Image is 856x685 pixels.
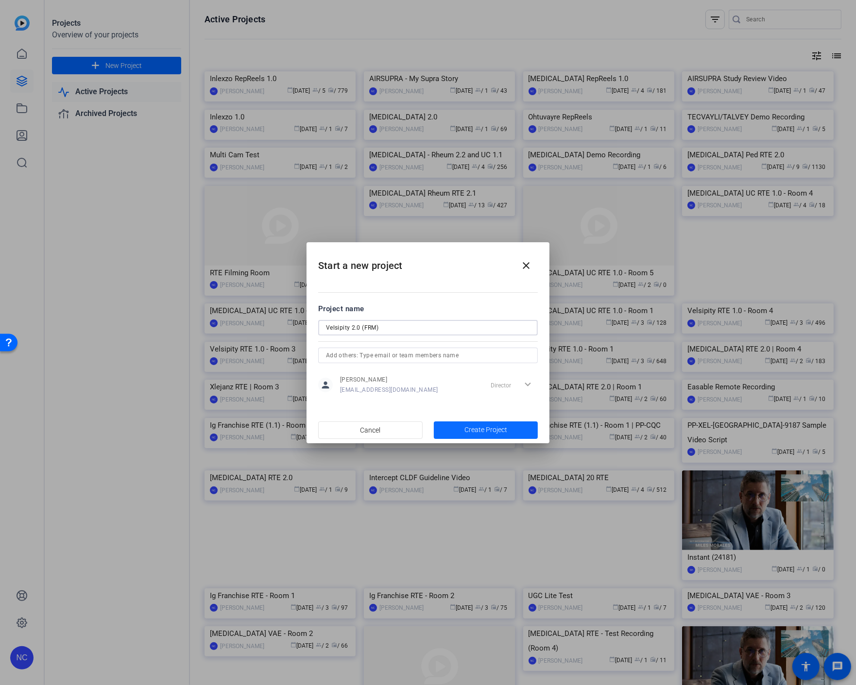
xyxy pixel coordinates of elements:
[464,425,507,435] span: Create Project
[340,386,438,394] span: [EMAIL_ADDRESS][DOMAIN_NAME]
[434,421,538,439] button: Create Project
[307,242,549,282] h2: Start a new project
[360,421,380,439] span: Cancel
[326,322,530,334] input: Enter Project Name
[326,350,530,361] input: Add others: Type email or team members name
[340,376,438,384] span: [PERSON_NAME]
[520,260,532,271] mat-icon: close
[318,421,423,439] button: Cancel
[318,378,333,392] mat-icon: person
[318,303,538,314] div: Project name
